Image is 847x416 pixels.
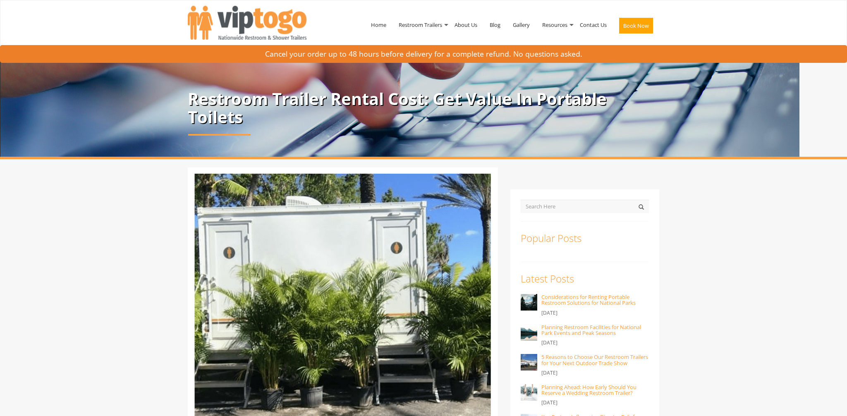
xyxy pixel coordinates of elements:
h3: Popular Posts [521,233,649,244]
a: Considerations for Renting Portable Restroom Solutions for National Parks [541,293,636,306]
a: About Us [448,3,483,46]
a: Blog [483,3,507,46]
a: Planning Restroom Facilities for National Park Events and Peak Seasons [541,323,641,337]
p: Restroom Trailer Rental Cost: Get Value In Portable Toilets [188,90,659,126]
p: [DATE] [541,368,649,378]
input: Search Here [521,200,649,213]
p: [DATE] [541,308,649,318]
a: Home [365,3,392,46]
img: Planning Ahead: How Early Should You Reserve a Wedding Restroom Trailer? - VIPTOGO [521,384,537,401]
button: Book Now [619,18,653,33]
a: 5 Reasons to Choose Our Restroom Trailers for Your Next Outdoor Trade Show [541,353,648,366]
a: Contact Us [574,3,613,46]
p: [DATE] [541,398,649,408]
img: 5 Reasons to Choose Our Restroom Trailers for Your Next Outdoor Trade Show - VIPTOGO [521,354,537,371]
a: Book Now [613,3,659,51]
a: Gallery [507,3,536,46]
button: Live Chat [814,383,847,416]
h3: Latest Posts [521,273,649,284]
p: [DATE] [541,338,649,348]
img: Planning Restroom Facilities for National Park Events and Peak Seasons - VIPTOGO [521,324,537,341]
a: Restroom Trailers [392,3,448,46]
a: Resources [536,3,574,46]
a: Planning Ahead: How Early Should You Reserve a Wedding Restroom Trailer? [541,383,636,397]
img: VIPTOGO [188,6,306,40]
img: Considerations for Renting Portable Restroom Solutions for National Parks - VIPTOGO [521,294,537,311]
